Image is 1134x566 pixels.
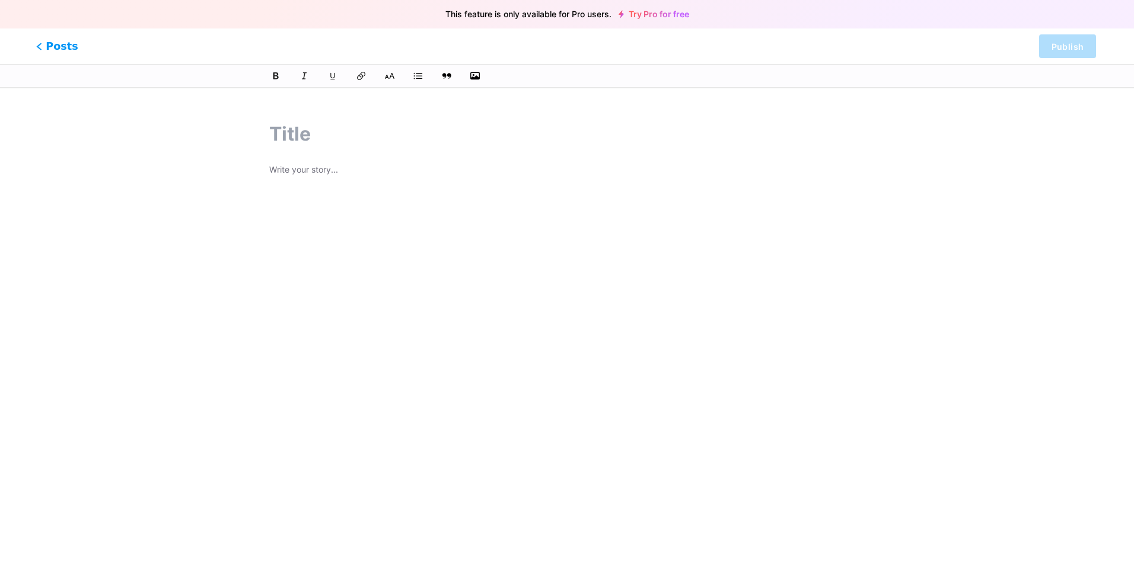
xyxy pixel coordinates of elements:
span: Posts [36,39,78,54]
span: Publish [1052,42,1084,52]
button: Publish [1039,34,1096,58]
a: Try Pro for free [619,9,689,19]
span: This feature is only available for Pro users. [445,6,611,23]
input: Title [269,120,864,148]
